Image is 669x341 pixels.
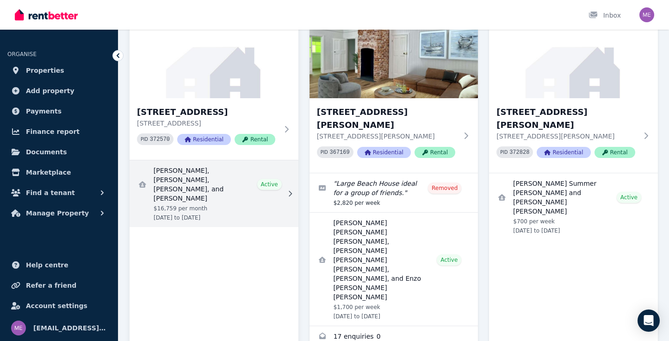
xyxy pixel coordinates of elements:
[130,9,298,160] a: 5 Ormond St, Bondi Beach[STREET_ADDRESS][STREET_ADDRESS]PID 372570ResidentialRental
[588,11,621,20] div: Inbox
[7,256,111,274] a: Help centre
[7,204,111,222] button: Manage Property
[7,183,111,202] button: Find a tenant
[177,134,231,145] span: Residential
[33,322,107,334] span: [EMAIL_ADDRESS][DOMAIN_NAME]
[496,106,638,132] h3: [STREET_ADDRESS][PERSON_NAME]
[639,7,654,22] img: melpol@hotmail.com
[26,126,80,137] span: Finance report
[26,187,75,198] span: Find a tenant
[7,102,111,120] a: Payments
[141,137,148,142] small: PID
[7,61,111,80] a: Properties
[15,8,78,22] img: RentBetter
[7,297,111,315] a: Account settings
[26,106,62,117] span: Payments
[489,9,658,173] a: 6 Wollumbin St, Byron Bay[STREET_ADDRESS][PERSON_NAME][STREET_ADDRESS][PERSON_NAME]PID 372828Resi...
[310,173,478,212] a: Edit listing: Large Beach House ideal for a group of friends.
[235,134,275,145] span: Rental
[130,160,298,227] a: View details for Max Lassner, Jake McCuskey, Eddie Kane, and Ryan Ruland
[595,147,635,158] span: Rental
[415,147,455,158] span: Rental
[7,276,111,295] a: Refer a friend
[500,150,508,155] small: PID
[489,9,658,98] img: 6 Wollumbin St, Byron Bay
[137,119,278,128] p: [STREET_ADDRESS]
[26,259,68,271] span: Help centre
[330,149,350,156] code: 367169
[7,122,111,141] a: Finance report
[130,9,298,98] img: 5 Ormond St, Bondi Beach
[310,213,478,326] a: View details for Federico Eugenio Rodolfo Piva Rodriguez, Jom Regana, Arnau Figuerola Botet, Tani...
[150,136,170,143] code: 372570
[7,143,111,161] a: Documents
[7,51,37,57] span: ORGANISE
[317,132,458,141] p: [STREET_ADDRESS][PERSON_NAME]
[11,321,26,335] img: melpol@hotmail.com
[317,106,458,132] h3: [STREET_ADDRESS][PERSON_NAME]
[638,309,660,332] div: Open Intercom Messenger
[537,147,590,158] span: Residential
[26,208,89,219] span: Manage Property
[26,300,87,311] span: Account settings
[357,147,411,158] span: Residential
[26,146,67,158] span: Documents
[489,173,658,240] a: View details for Lucy Summer Mackenney and Matthew John Pile-Rowland
[7,163,111,182] a: Marketplace
[310,9,478,173] a: 6 Wollumbin St, Byron Bay[STREET_ADDRESS][PERSON_NAME][STREET_ADDRESS][PERSON_NAME]PID 367169Resi...
[7,82,111,100] a: Add property
[26,167,71,178] span: Marketplace
[496,132,638,141] p: [STREET_ADDRESS][PERSON_NAME]
[26,65,64,76] span: Properties
[26,85,74,96] span: Add property
[509,149,529,156] code: 372828
[26,280,76,291] span: Refer a friend
[321,150,328,155] small: PID
[137,106,278,119] h3: [STREET_ADDRESS]
[310,9,478,98] img: 6 Wollumbin St, Byron Bay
